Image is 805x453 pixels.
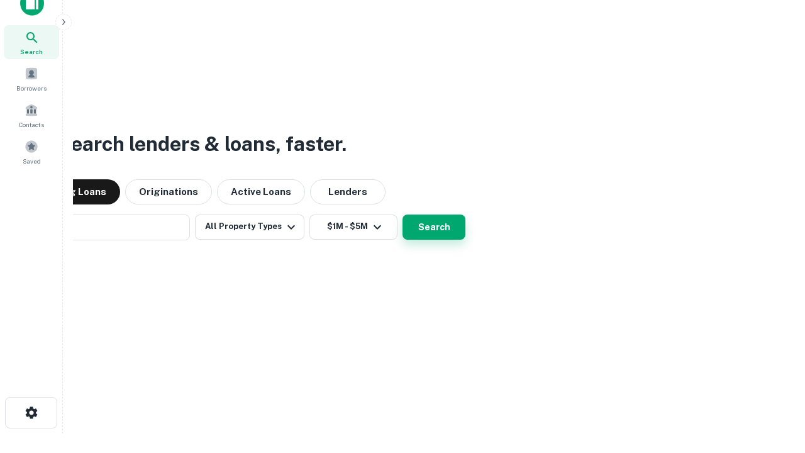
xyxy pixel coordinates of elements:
[16,83,47,93] span: Borrowers
[742,352,805,413] iframe: Chat Widget
[4,98,59,132] a: Contacts
[217,179,305,204] button: Active Loans
[20,47,43,57] span: Search
[4,25,59,59] a: Search
[402,215,465,240] button: Search
[195,215,304,240] button: All Property Types
[125,179,212,204] button: Originations
[309,215,397,240] button: $1M - $5M
[4,135,59,169] a: Saved
[57,129,347,159] h3: Search lenders & loans, faster.
[310,179,386,204] button: Lenders
[4,62,59,96] a: Borrowers
[23,156,41,166] span: Saved
[19,120,44,130] span: Contacts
